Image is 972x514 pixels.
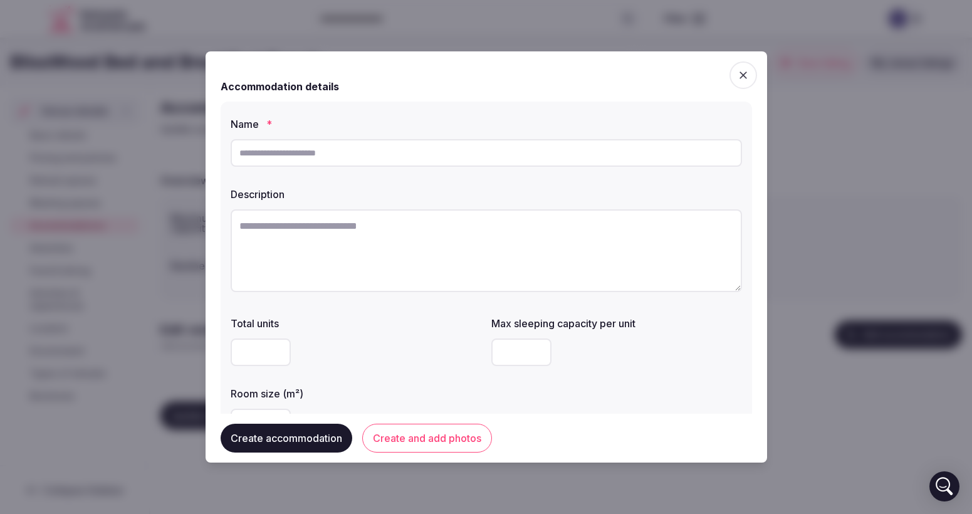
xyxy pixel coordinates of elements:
h2: Accommodation details [221,79,339,94]
label: Description [231,189,742,199]
label: Max sleeping capacity per unit [491,318,742,328]
label: Name [231,119,742,129]
label: Room size (m²) [231,389,481,399]
button: Create accommodation [221,424,352,453]
label: Total units [231,318,481,328]
button: Create and add photos [362,424,492,453]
